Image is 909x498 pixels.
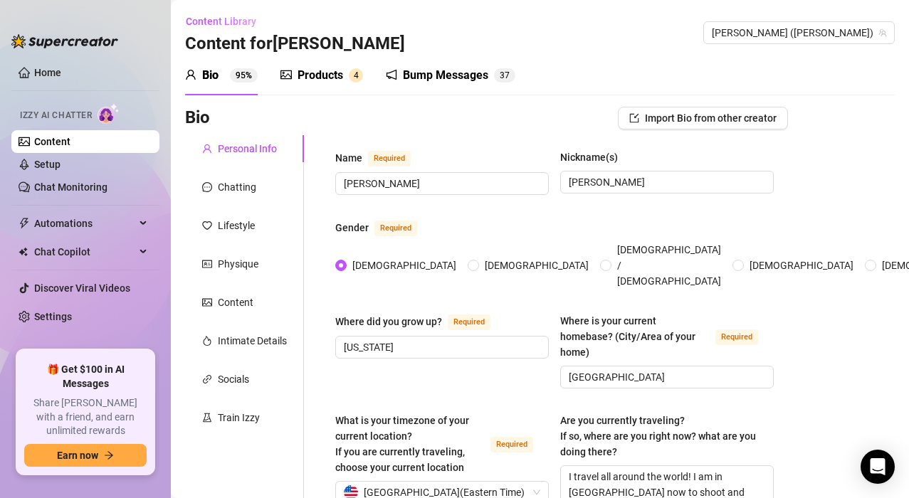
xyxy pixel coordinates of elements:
[280,69,292,80] span: picture
[202,336,212,346] span: fire
[202,221,212,231] span: heart
[335,150,362,166] div: Name
[298,67,343,84] div: Products
[335,415,469,473] span: What is your timezone of your current location? If you are currently traveling, choose your curre...
[490,437,533,452] span: Required
[448,314,490,330] span: Required
[354,70,359,80] span: 4
[104,450,114,460] span: arrow-right
[185,107,210,129] h3: Bio
[335,313,506,330] label: Where did you grow up?
[34,212,135,235] span: Automations
[744,258,859,273] span: [DEMOGRAPHIC_DATA]
[202,297,212,307] span: picture
[479,258,594,273] span: [DEMOGRAPHIC_DATA]
[24,444,147,467] button: Earn nowarrow-right
[878,28,887,37] span: team
[494,68,515,83] sup: 37
[560,313,774,360] label: Where is your current homebase? (City/Area of your home)
[712,22,886,43] span: Sara (sarajay)
[19,218,30,229] span: thunderbolt
[20,109,92,122] span: Izzy AI Chatter
[218,179,256,195] div: Chatting
[24,396,147,438] span: Share [PERSON_NAME] with a friend, and earn unlimited rewards
[500,70,505,80] span: 3
[335,314,442,329] div: Where did you grow up?
[560,149,628,165] label: Nickname(s)
[186,16,256,27] span: Content Library
[185,10,268,33] button: Content Library
[24,363,147,391] span: 🎁 Get $100 in AI Messages
[34,181,107,193] a: Chat Monitoring
[202,413,212,423] span: experiment
[569,174,762,190] input: Nickname(s)
[98,103,120,124] img: AI Chatter
[185,33,405,55] h3: Content for [PERSON_NAME]
[19,247,28,257] img: Chat Copilot
[344,176,537,191] input: Name
[368,151,411,166] span: Required
[57,450,98,461] span: Earn now
[34,159,61,170] a: Setup
[34,136,70,147] a: Content
[335,219,433,236] label: Gender
[715,329,758,345] span: Required
[560,415,756,457] span: Are you currently traveling? If so, where are you right now? what are you doing there?
[374,221,417,236] span: Required
[618,107,788,129] button: Import Bio from other creator
[218,371,249,387] div: Socials
[185,69,196,80] span: user
[344,339,537,355] input: Where did you grow up?
[560,149,618,165] div: Nickname(s)
[569,369,762,385] input: Where is your current homebase? (City/Area of your home)
[230,68,258,83] sup: 95%
[403,67,488,84] div: Bump Messages
[218,410,260,425] div: Train Izzy
[335,220,369,235] div: Gender
[218,295,253,310] div: Content
[202,374,212,384] span: link
[560,313,710,360] div: Where is your current homebase? (City/Area of your home)
[861,450,895,484] div: Open Intercom Messenger
[202,259,212,269] span: idcard
[218,256,258,272] div: Physique
[34,311,72,322] a: Settings
[611,242,727,289] span: [DEMOGRAPHIC_DATA] / [DEMOGRAPHIC_DATA]
[347,258,462,273] span: [DEMOGRAPHIC_DATA]
[34,282,130,294] a: Discover Viral Videos
[202,182,212,192] span: message
[349,68,363,83] sup: 4
[505,70,510,80] span: 7
[629,113,639,123] span: import
[218,333,287,349] div: Intimate Details
[202,67,219,84] div: Bio
[218,218,255,233] div: Lifestyle
[11,34,118,48] img: logo-BBDzfeDw.svg
[34,67,61,78] a: Home
[335,149,426,166] label: Name
[645,112,777,124] span: Import Bio from other creator
[202,144,212,154] span: user
[218,141,277,157] div: Personal Info
[386,69,397,80] span: notification
[34,240,135,263] span: Chat Copilot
